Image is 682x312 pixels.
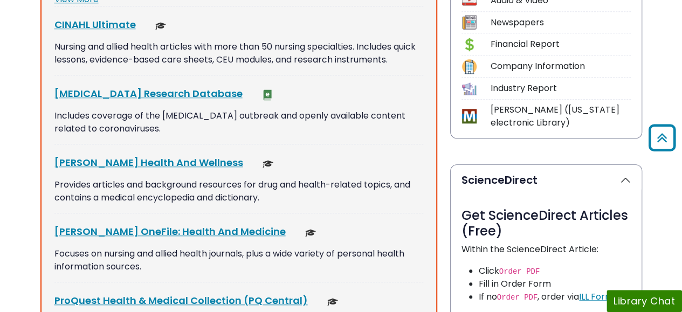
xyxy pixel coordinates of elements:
[462,59,477,74] img: Icon Company Information
[645,129,679,147] a: Back to Top
[497,293,538,302] code: Order PDF
[155,20,166,31] img: Scholarly or Peer Reviewed
[54,40,423,66] p: Nursing and allied health articles with more than 50 nursing specialties. Includes quick lessons,...
[579,290,614,303] a: ILL Form
[262,89,273,100] img: e-Book
[479,265,631,278] li: Click
[491,82,631,95] div: Industry Report
[462,109,477,123] img: Icon MeL (Michigan electronic Library)
[461,208,631,239] h3: Get ScienceDirect Articles (Free)
[499,267,540,276] code: Order PDF
[451,165,642,195] button: ScienceDirect
[54,18,136,31] a: CINAHL Ultimate
[54,109,423,135] p: Includes coverage of the [MEDICAL_DATA] outbreak and openly available content related to coronavi...
[491,38,631,51] div: Financial Report
[54,225,286,238] a: [PERSON_NAME] OneFile: Health And Medicine
[54,178,423,204] p: Provides articles and background resources for drug and health-related topics, and contains a med...
[305,227,316,238] img: Scholarly or Peer Reviewed
[263,158,273,169] img: Scholarly or Peer Reviewed
[461,243,631,256] p: Within the ScienceDirect Article:
[54,247,423,273] p: Focuses on nursing and allied health journals, plus a wide variety of personal health information...
[462,81,477,96] img: Icon Industry Report
[327,296,338,307] img: Scholarly or Peer Reviewed
[491,60,631,73] div: Company Information
[462,15,477,30] img: Icon Newspapers
[54,294,308,307] a: ProQuest Health & Medical Collection (PQ Central)
[491,16,631,29] div: Newspapers
[462,37,477,52] img: Icon Financial Report
[479,290,631,303] li: If no , order via
[479,278,631,290] li: Fill in Order Form
[54,87,243,100] a: [MEDICAL_DATA] Research Database
[491,103,631,129] div: [PERSON_NAME] ([US_STATE] electronic Library)
[607,290,682,312] button: Library Chat
[54,156,243,169] a: [PERSON_NAME] Health And Wellness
